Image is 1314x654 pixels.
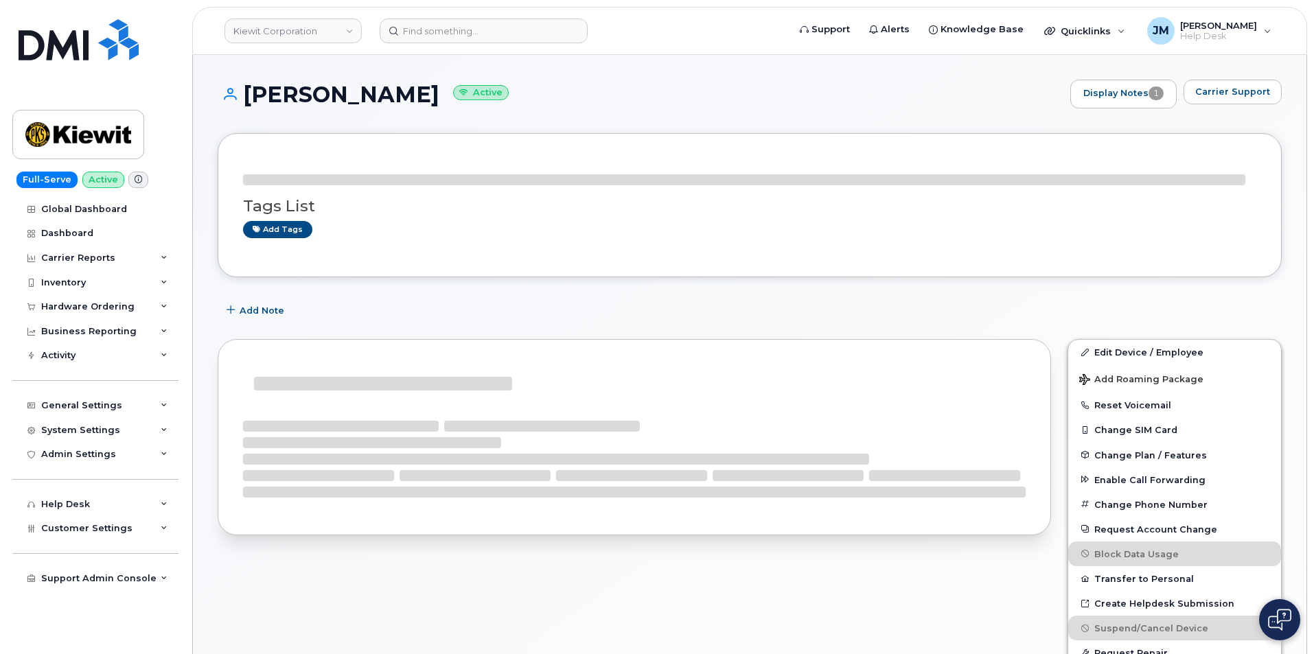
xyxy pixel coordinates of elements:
[1068,417,1281,442] button: Change SIM Card
[243,221,312,238] a: Add tags
[1268,609,1291,631] img: Open chat
[1068,364,1281,393] button: Add Roaming Package
[218,298,296,323] button: Add Note
[1094,623,1208,633] span: Suspend/Cancel Device
[1068,517,1281,541] button: Request Account Change
[1068,340,1281,364] a: Edit Device / Employee
[1068,393,1281,417] button: Reset Voicemail
[1094,449,1207,460] span: Change Plan / Features
[1068,492,1281,517] button: Change Phone Number
[1068,566,1281,591] button: Transfer to Personal
[1149,86,1164,100] span: 1
[1068,467,1281,492] button: Enable Call Forwarding
[1068,591,1281,616] a: Create Helpdesk Submission
[1068,443,1281,467] button: Change Plan / Features
[453,85,509,101] small: Active
[218,82,1063,106] h1: [PERSON_NAME]
[1070,80,1177,108] a: Display Notes1
[240,304,284,317] span: Add Note
[1068,616,1281,640] button: Suspend/Cancel Device
[243,198,1256,215] h3: Tags List
[1184,80,1282,104] button: Carrier Support
[1094,474,1206,484] span: Enable Call Forwarding
[1068,541,1281,566] button: Block Data Usage
[1195,85,1270,98] span: Carrier Support
[1079,374,1203,387] span: Add Roaming Package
